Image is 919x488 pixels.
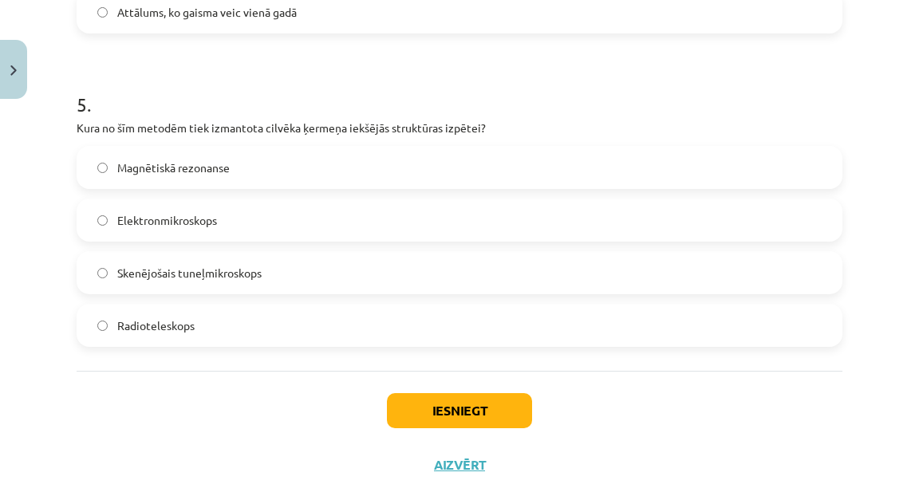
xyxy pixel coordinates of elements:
input: Elektronmikroskops [97,215,108,226]
span: Elektronmikroskops [117,212,217,229]
span: Magnētiskā rezonanse [117,159,230,176]
span: Attālums, ko gaisma veic vienā gadā [117,4,297,21]
input: Magnētiskā rezonanse [97,163,108,173]
span: Skenējošais tuneļmikroskops [117,265,262,281]
input: Radioteleskops [97,321,108,331]
button: Aizvērt [429,457,490,473]
h1: 5 . [77,65,842,115]
button: Iesniegt [387,393,532,428]
span: Radioteleskops [117,317,195,334]
input: Skenējošais tuneļmikroskops [97,268,108,278]
img: icon-close-lesson-0947bae3869378f0d4975bcd49f059093ad1ed9edebbc8119c70593378902aed.svg [10,65,17,76]
input: Attālums, ko gaisma veic vienā gadā [97,7,108,18]
p: Kura no šīm metodēm tiek izmantota cilvēka ķermeņa iekšējās struktūras izpētei? [77,120,842,136]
